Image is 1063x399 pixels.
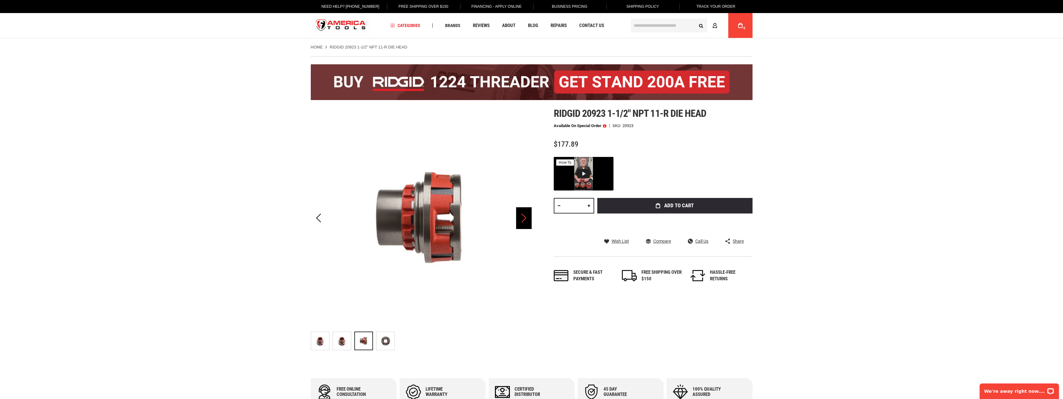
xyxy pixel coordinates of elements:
img: RIDGID 20923 1-1/2" NPT 11-R DIE HEAD [311,332,329,350]
div: HASSLE-FREE RETURNS [710,269,750,282]
span: Call Us [695,239,708,243]
img: shipping [622,270,637,281]
div: Free online consultation [337,387,374,397]
div: 45 day Guarantee [604,387,641,397]
a: store logo [311,14,371,37]
a: Categories [388,21,423,30]
button: Add to Cart [597,198,753,213]
span: Add to Cart [664,203,694,208]
div: 100% quality assured [692,387,730,397]
span: Share [733,239,744,243]
img: RIDGID 20923 1-1/2" NPT 11-R DIE HEAD [311,108,532,328]
a: Home [311,44,323,50]
a: Reviews [470,21,492,30]
div: RIDGID 20923 1-1/2" NPT 11-R DIE HEAD [354,328,376,353]
strong: RIDGID 20923 1-1/2" NPT 11-R DIE HEAD [330,45,407,49]
a: Compare [646,238,671,244]
span: Contact Us [579,23,604,28]
strong: SKU [613,124,622,128]
a: Brands [442,21,463,30]
span: Shipping Policy [627,4,659,9]
span: $177.89 [554,140,578,149]
div: RIDGID 20923 1-1/2" NPT 11-R DIE HEAD [333,328,354,353]
div: RIDGID 20923 1-1/2" NPT 11-R DIE HEAD [311,328,333,353]
span: Compare [653,239,671,243]
img: BOGO: Buy the RIDGID® 1224 Threader (26092), get the 92467 200A Stand FREE! [311,64,753,100]
div: Previous [311,108,326,328]
a: Repairs [548,21,570,30]
a: About [499,21,518,30]
button: Search [695,20,707,31]
a: Blog [525,21,541,30]
img: RIDGID 20923 1-1/2" NPT 11-R DIE HEAD [333,332,351,350]
span: Categories [390,23,420,28]
span: Ridgid 20923 1-1/2" npt 11-r die head [554,108,706,119]
span: Wish List [612,239,629,243]
span: About [502,23,515,28]
div: Certified Distributor [515,387,552,397]
div: 20923 [622,124,633,128]
img: payments [554,270,569,281]
iframe: Secure express checkout frame [596,215,754,233]
span: Blog [528,23,538,28]
a: Call Us [688,238,708,244]
iframe: LiveChat chat widget [976,379,1063,399]
span: 0 [744,26,745,30]
span: Brands [445,23,460,28]
div: FREE SHIPPING OVER $150 [641,269,682,282]
a: Wish List [604,238,629,244]
img: RIDGID 20923 1-1/2" NPT 11-R DIE HEAD [376,332,394,350]
img: America Tools [311,14,371,37]
div: RIDGID 20923 1-1/2" NPT 11-R DIE HEAD [376,328,395,353]
img: returns [690,270,705,281]
a: Contact Us [576,21,607,30]
span: Repairs [551,23,567,28]
a: 0 [734,13,746,38]
span: Reviews [473,23,490,28]
div: Secure & fast payments [573,269,614,282]
div: Lifetime warranty [426,387,463,397]
div: Next [516,108,532,328]
p: Available on Special Order [554,124,606,128]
